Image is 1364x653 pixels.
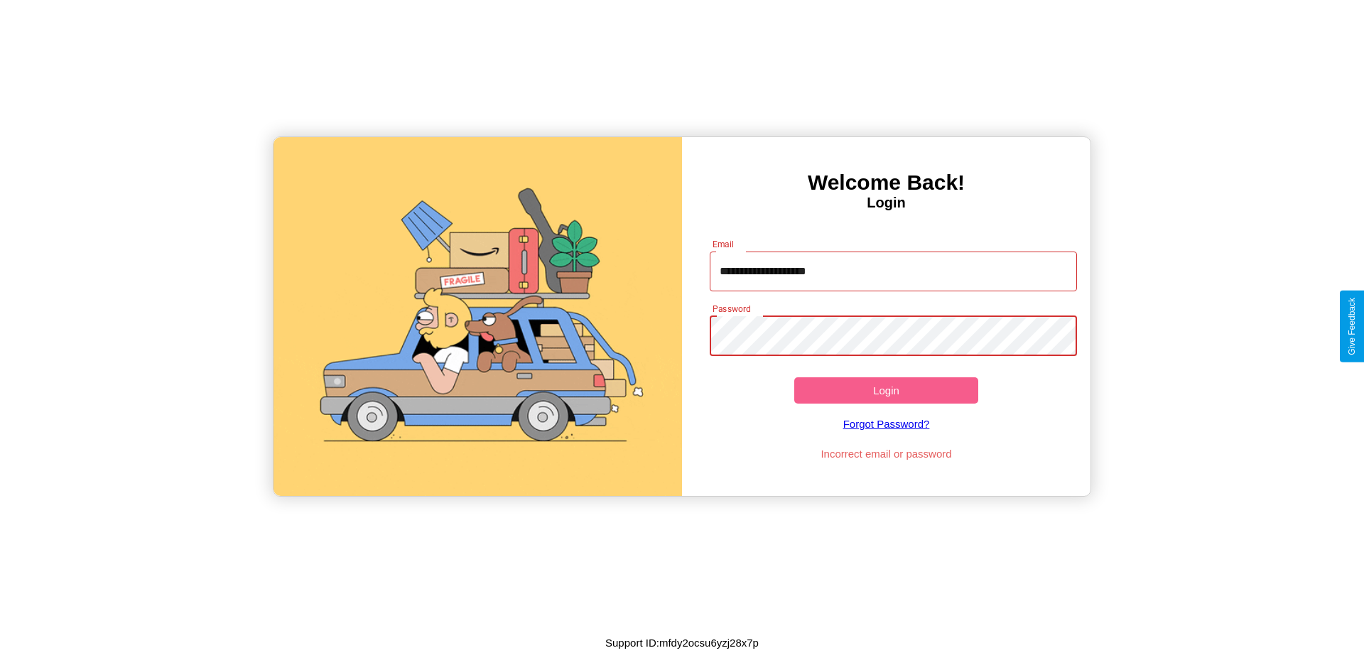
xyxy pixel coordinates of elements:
[682,195,1090,211] h4: Login
[713,238,735,250] label: Email
[682,171,1090,195] h3: Welcome Back!
[605,633,759,652] p: Support ID: mfdy2ocsu6yzj28x7p
[703,404,1071,444] a: Forgot Password?
[713,303,750,315] label: Password
[794,377,978,404] button: Login
[703,444,1071,463] p: Incorrect email or password
[274,137,682,496] img: gif
[1347,298,1357,355] div: Give Feedback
